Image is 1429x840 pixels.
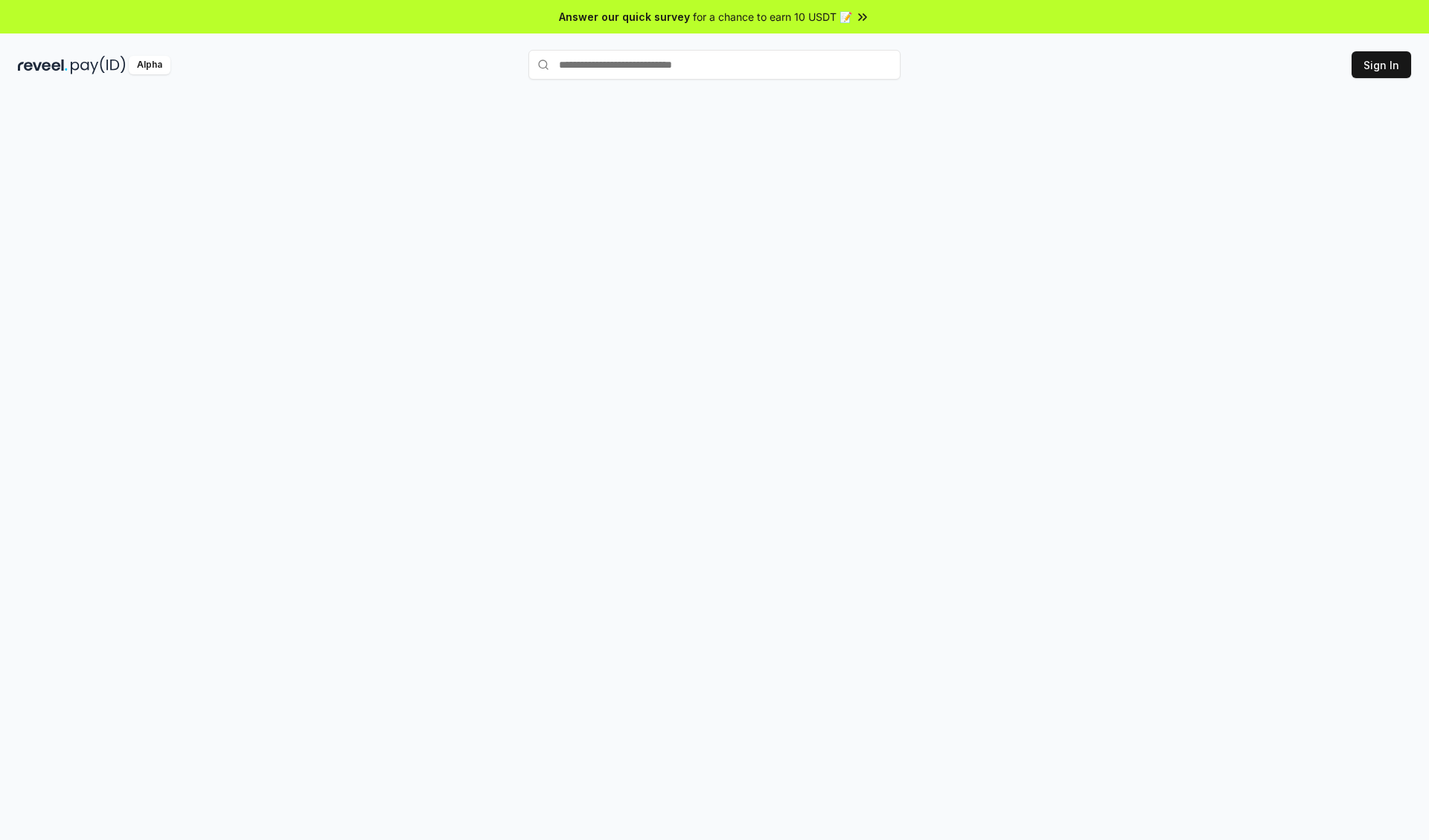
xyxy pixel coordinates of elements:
button: Sign In [1352,51,1411,78]
span: for a chance to earn 10 USDT 📝 [693,9,852,25]
img: reveel_dark [18,56,68,74]
div: Alpha [129,56,170,74]
img: pay_id [71,56,126,74]
span: Answer our quick survey [559,9,690,25]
